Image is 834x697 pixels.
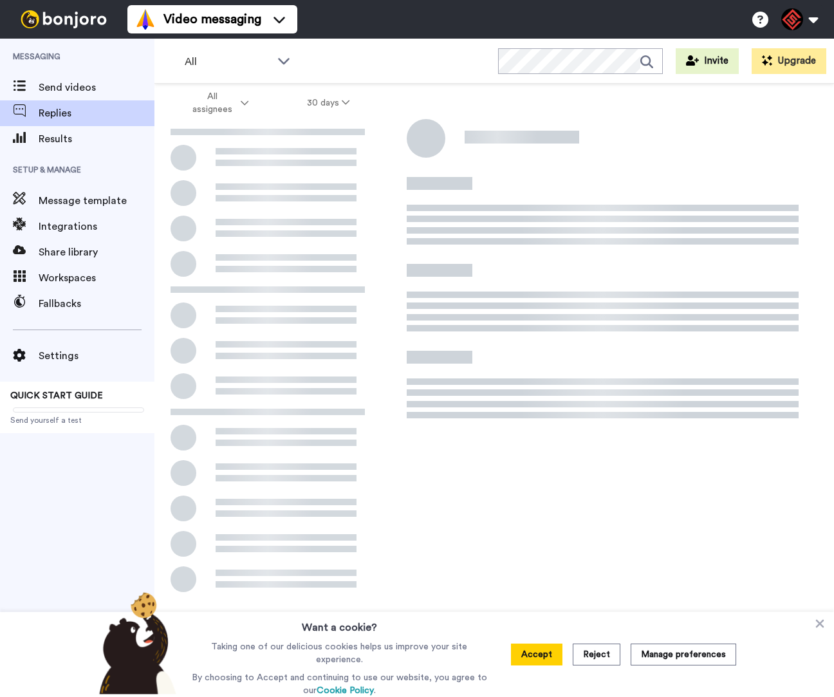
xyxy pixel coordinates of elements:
button: Invite [676,48,739,74]
button: 30 days [278,91,379,115]
span: Settings [39,348,154,364]
span: Workspaces [39,270,154,286]
h3: Want a cookie? [302,612,377,635]
img: bj-logo-header-white.svg [15,10,112,28]
span: All assignees [186,90,238,116]
span: Share library [39,245,154,260]
span: QUICK START GUIDE [10,391,103,400]
img: bear-with-cookie.png [88,591,183,694]
p: By choosing to Accept and continuing to use our website, you agree to our . [189,671,490,697]
span: Fallbacks [39,296,154,311]
span: All [185,54,271,70]
span: Results [39,131,154,147]
p: Taking one of our delicious cookies helps us improve your site experience. [189,640,490,666]
button: Reject [573,644,620,665]
button: All assignees [157,85,278,121]
span: Video messaging [163,10,261,28]
span: Replies [39,106,154,121]
a: Cookie Policy [317,686,374,695]
span: Integrations [39,219,154,234]
img: vm-color.svg [135,9,156,30]
span: Message template [39,193,154,209]
button: Upgrade [752,48,826,74]
span: Send videos [39,80,154,95]
button: Manage preferences [631,644,736,665]
span: Send yourself a test [10,415,144,425]
button: Accept [511,644,562,665]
